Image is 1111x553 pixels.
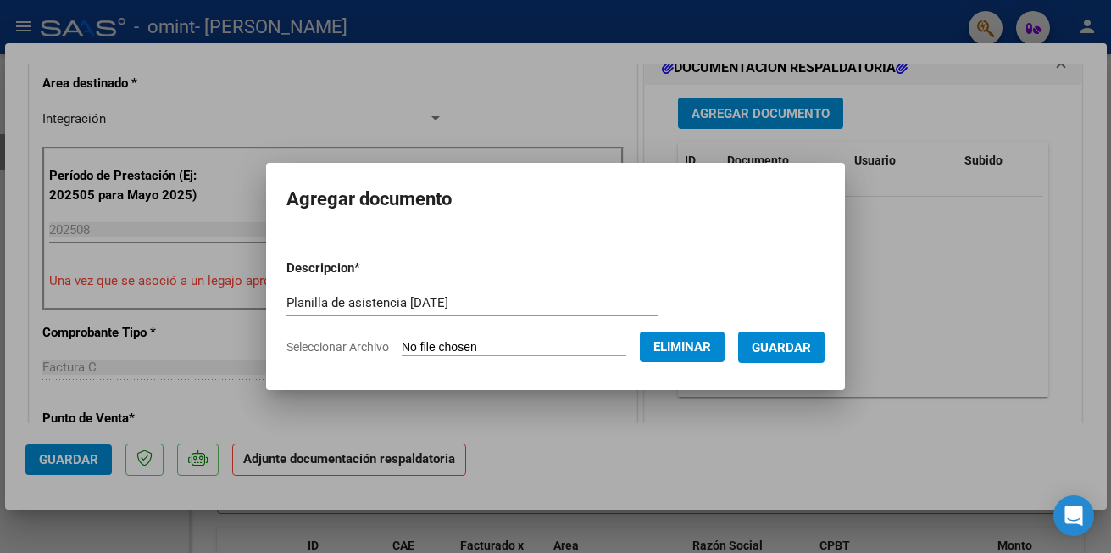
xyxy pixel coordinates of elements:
p: Descripcion [286,259,448,278]
span: Guardar [752,340,811,355]
div: Open Intercom Messenger [1053,495,1094,536]
button: Guardar [738,332,825,363]
h2: Agregar documento [286,183,825,215]
span: Eliminar [653,339,711,355]
button: Eliminar [640,332,725,362]
span: Seleccionar Archivo [286,340,389,354]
